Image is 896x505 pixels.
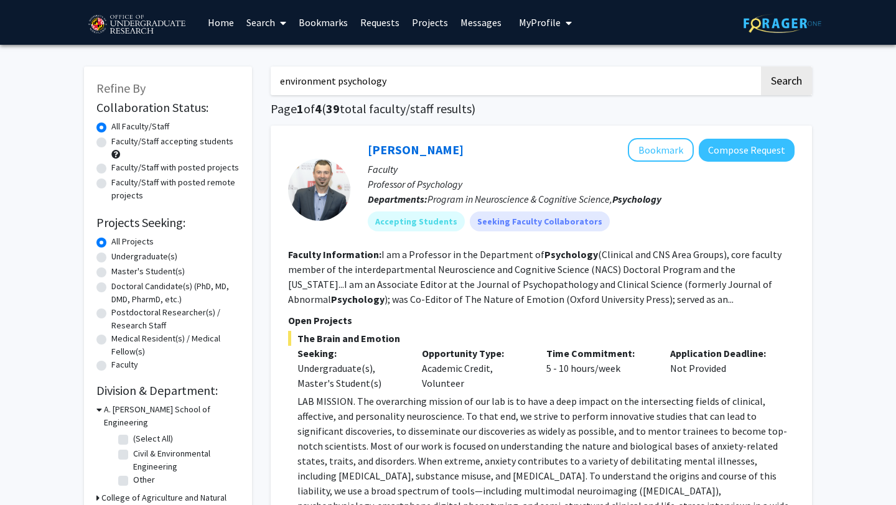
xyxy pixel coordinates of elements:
a: Messages [454,1,508,44]
label: Other [133,473,155,486]
a: Requests [354,1,406,44]
mat-chip: Seeking Faculty Collaborators [470,211,610,231]
p: Seeking: [297,346,403,361]
iframe: Chat [9,449,53,496]
span: 4 [315,101,322,116]
span: Program in Neuroscience & Cognitive Science, [427,193,661,205]
label: All Faculty/Staff [111,120,169,133]
a: Home [202,1,240,44]
label: Faculty/Staff with posted projects [111,161,239,174]
div: Undergraduate(s), Master's Student(s) [297,361,403,391]
b: Psychology [544,248,598,261]
img: ForagerOne Logo [744,14,821,33]
button: Search [761,67,812,95]
b: Faculty Information: [288,248,381,261]
p: Time Commitment: [546,346,652,361]
h2: Division & Department: [96,383,240,398]
p: Opportunity Type: [422,346,528,361]
label: Undergraduate(s) [111,250,177,263]
h2: Projects Seeking: [96,215,240,230]
label: All Projects [111,235,154,248]
h3: A. [PERSON_NAME] School of Engineering [104,403,240,429]
label: Faculty/Staff accepting students [111,135,233,148]
fg-read-more: I am a Professor in the Department of (Clinical and CNS Area Groups), core faculty member of the ... [288,248,782,305]
span: 1 [297,101,304,116]
span: 39 [326,101,340,116]
label: Doctoral Candidate(s) (PhD, MD, DMD, PharmD, etc.) [111,280,240,306]
input: Search Keywords [271,67,759,95]
p: Professor of Psychology [368,177,795,192]
h1: Page of ( total faculty/staff results) [271,101,812,116]
label: Medical Resident(s) / Medical Fellow(s) [111,332,240,358]
label: Master's Student(s) [111,265,185,278]
b: Departments: [368,193,427,205]
a: Projects [406,1,454,44]
label: Faculty [111,358,138,371]
span: Refine By [96,80,146,96]
div: 5 - 10 hours/week [537,346,661,391]
span: My Profile [519,16,561,29]
p: Open Projects [288,313,795,328]
a: Search [240,1,292,44]
h2: Collaboration Status: [96,100,240,115]
div: Not Provided [661,346,785,391]
img: University of Maryland Logo [84,9,189,40]
div: Academic Credit, Volunteer [413,346,537,391]
label: Faculty/Staff with posted remote projects [111,176,240,202]
button: Compose Request to Alexander Shackman [699,139,795,162]
button: Add Alexander Shackman to Bookmarks [628,138,694,162]
b: Psychology [612,193,661,205]
p: Faculty [368,162,795,177]
label: Postdoctoral Researcher(s) / Research Staff [111,306,240,332]
b: Psychology [331,293,385,305]
a: Bookmarks [292,1,354,44]
label: (Select All) [133,432,173,445]
p: Application Deadline: [670,346,776,361]
mat-chip: Accepting Students [368,211,465,231]
label: Civil & Environmental Engineering [133,447,236,473]
a: [PERSON_NAME] [368,142,464,157]
span: The Brain and Emotion [288,331,795,346]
